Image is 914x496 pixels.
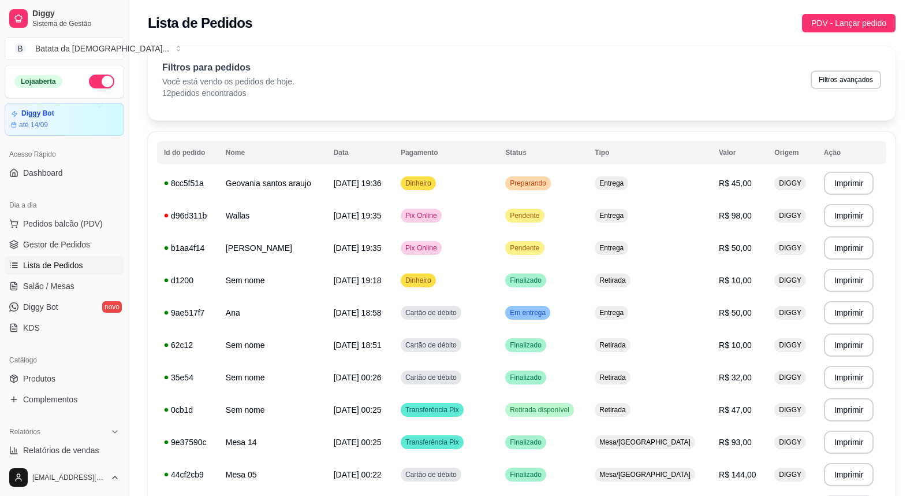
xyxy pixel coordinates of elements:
[21,109,54,118] article: Diggy Bot
[719,405,752,414] span: R$ 47,00
[164,242,212,254] div: b1aa4f14
[5,298,124,316] a: Diggy Botnovo
[403,405,461,414] span: Transferência Pix
[719,276,752,285] span: R$ 10,00
[403,179,434,188] span: Dinheiro
[777,211,804,220] span: DIGGY
[5,145,124,164] div: Acesso Rápido
[508,373,544,382] span: Finalizado
[777,276,804,285] span: DIGGY
[719,340,752,350] span: R$ 10,00
[5,441,124,460] a: Relatórios de vendas
[508,405,572,414] span: Retirada disponível
[32,19,120,28] span: Sistema de Gestão
[777,340,804,350] span: DIGGY
[157,141,219,164] th: Id do pedido
[219,458,327,491] td: Mesa 05
[334,308,382,317] span: [DATE] 18:58
[777,438,804,447] span: DIGGY
[219,329,327,361] td: Sem nome
[403,243,439,253] span: Pix Online
[164,469,212,480] div: 44cf2cb9
[777,179,804,188] span: DIGGY
[327,141,394,164] th: Data
[403,276,434,285] span: Dinheiro
[824,463,874,486] button: Imprimir
[508,308,548,317] span: Em entrega
[219,232,327,264] td: [PERSON_NAME]
[334,211,382,220] span: [DATE] 19:35
[597,276,628,285] span: Retirada
[719,179,752,188] span: R$ 45,00
[508,211,542,220] span: Pendente
[164,339,212,351] div: 62c12
[403,373,459,382] span: Cartão de débito
[334,179,382,188] span: [DATE] 19:36
[508,243,542,253] span: Pendente
[219,426,327,458] td: Mesa 14
[508,340,544,350] span: Finalizado
[5,464,124,491] button: [EMAIL_ADDRESS][DOMAIN_NAME]
[777,405,804,414] span: DIGGY
[597,340,628,350] span: Retirada
[403,308,459,317] span: Cartão de débito
[508,438,544,447] span: Finalizado
[219,141,327,164] th: Nome
[23,394,77,405] span: Complementos
[719,373,752,382] span: R$ 32,00
[23,445,99,456] span: Relatórios de vendas
[164,404,212,416] div: 0cb1d
[23,167,63,179] span: Dashboard
[597,470,693,479] span: Mesa/[GEOGRAPHIC_DATA]
[23,260,83,271] span: Lista de Pedidos
[334,276,382,285] span: [DATE] 19:18
[508,470,544,479] span: Finalizado
[19,120,48,129] article: até 14/09
[9,427,40,436] span: Relatórios
[5,5,124,32] a: DiggySistema de Gestão
[597,438,693,447] span: Mesa/[GEOGRAPHIC_DATA]
[219,361,327,394] td: Sem nome
[597,405,628,414] span: Retirada
[23,239,90,250] span: Gestor de Pedidos
[5,196,124,214] div: Dia a dia
[164,177,212,189] div: 8cc5f51a
[5,277,124,295] a: Salão / Mesas
[824,269,874,292] button: Imprimir
[824,398,874,421] button: Imprimir
[508,276,544,285] span: Finalizado
[824,334,874,357] button: Imprimir
[394,141,498,164] th: Pagamento
[508,179,549,188] span: Preparando
[802,14,896,32] button: PDV - Lançar pedido
[219,394,327,426] td: Sem nome
[5,164,124,182] a: Dashboard
[334,470,382,479] span: [DATE] 00:22
[712,141,767,164] th: Valor
[597,373,628,382] span: Retirada
[23,218,103,230] span: Pedidos balcão (PDV)
[5,256,124,275] a: Lista de Pedidos
[824,431,874,454] button: Imprimir
[777,243,804,253] span: DIGGY
[777,470,804,479] span: DIGGY
[719,308,752,317] span: R$ 50,00
[23,322,40,334] span: KDS
[403,438,461,447] span: Transferência Pix
[5,214,124,233] button: Pedidos balcão (PDV)
[334,373,382,382] span: [DATE] 00:26
[5,235,124,254] a: Gestor de Pedidos
[162,87,294,99] p: 12 pedidos encontrados
[164,436,212,448] div: 9e37590c
[403,340,459,350] span: Cartão de débito
[824,301,874,324] button: Imprimir
[219,199,327,232] td: Wallas
[5,351,124,369] div: Catálogo
[162,61,294,75] p: Filtros para pedidos
[824,236,874,260] button: Imprimir
[5,319,124,337] a: KDS
[597,308,626,317] span: Entrega
[32,473,106,482] span: [EMAIL_ADDRESS][DOMAIN_NAME]
[767,141,817,164] th: Origem
[719,211,752,220] span: R$ 98,00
